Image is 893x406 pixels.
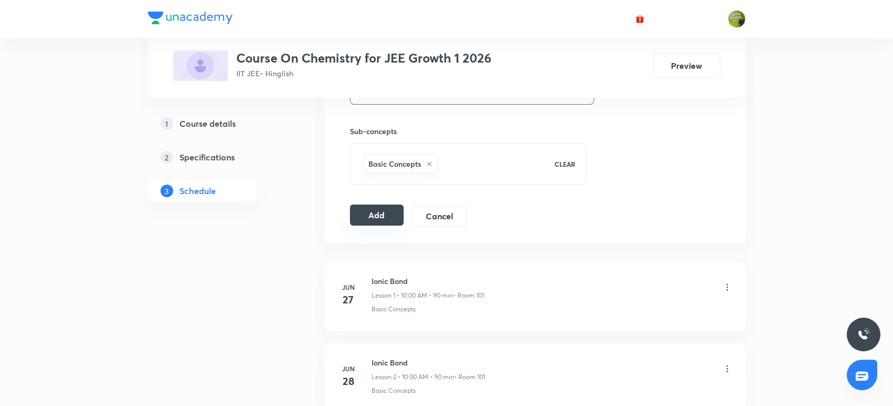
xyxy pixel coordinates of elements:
[338,282,359,292] h6: Jun
[368,158,421,169] h6: Basic Concepts
[148,12,233,24] img: Company Logo
[453,291,484,300] p: • Room 101
[179,151,235,164] h5: Specifications
[372,357,485,368] h6: Ionic Bond
[372,276,484,287] h6: Ionic Bond
[728,10,746,28] img: Gaurav Uppal
[179,185,216,197] h5: Schedule
[372,304,416,314] p: Basic Concepts
[653,53,720,78] button: Preview
[350,126,587,137] h6: Sub-concepts
[148,113,291,134] a: 1Course details
[372,291,453,300] p: Lesson 1 • 10:00 AM • 90 min
[179,117,236,130] h5: Course details
[236,68,491,79] p: IIT JEE • Hinglish
[350,205,404,226] button: Add
[412,206,466,227] button: Cancel
[160,117,173,130] p: 1
[173,50,228,81] img: 0366B5F7-30BD-46CD-B150-A771C74CD8E9_plus.png
[338,373,359,389] h4: 28
[236,50,491,66] h3: Course On Chemistry for JEE Growth 1 2026
[857,328,870,341] img: ttu
[148,147,291,168] a: 2Specifications
[372,372,454,382] p: Lesson 2 • 10:00 AM • 90 min
[555,159,575,169] p: CLEAR
[631,11,648,27] button: avatar
[635,14,645,24] img: avatar
[338,292,359,308] h4: 27
[160,185,173,197] p: 3
[148,12,233,27] a: Company Logo
[338,364,359,373] h6: Jun
[160,151,173,164] p: 2
[454,372,485,382] p: • Room 101
[372,386,416,395] p: Basic Concepts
